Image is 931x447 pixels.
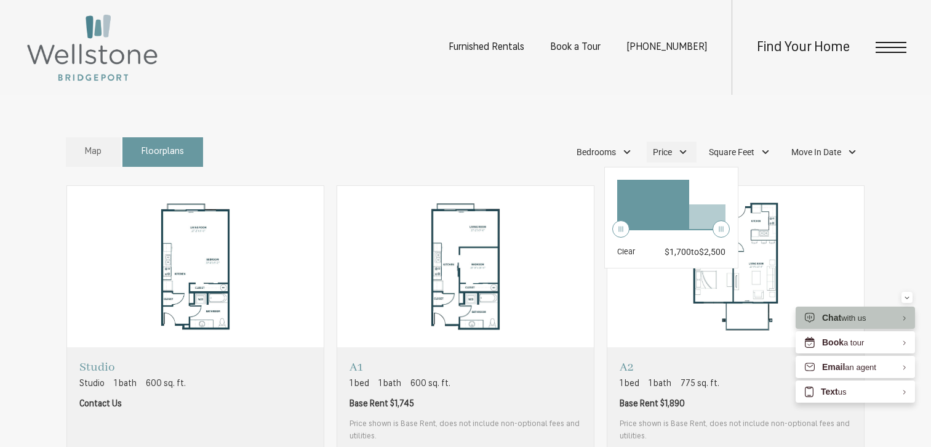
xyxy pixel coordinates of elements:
p: A2 [620,360,852,375]
p: A1 [350,360,581,375]
a: Find Your Home [757,41,850,55]
span: Base Rent $1,745 [350,398,414,411]
span: [PHONE_NUMBER] [626,42,707,52]
span: Map [85,145,102,159]
div: to [665,246,725,259]
span: 1 bed [350,377,369,390]
a: Furnished Rentals [449,42,524,52]
img: Studio - Studio floorplan layout with 1 bathroom and 600 square feet [67,186,324,347]
span: Price shown is Base Rent, does not include non-optional fees and utilities. [620,418,852,442]
span: 1 bath [649,377,671,390]
img: Wellstone [25,12,160,83]
button: Clear [617,246,635,259]
span: Square Feet [709,146,754,159]
span: Bedrooms [577,146,616,159]
span: Price shown is Base Rent, does not include non-optional fees and utilities. [350,418,581,442]
span: 775 sq. ft. [681,377,719,390]
span: Contact Us [79,398,122,411]
span: 600 sq. ft. [146,377,186,390]
button: Open Menu [876,42,906,53]
span: Move In Date [791,146,841,159]
span: $1,700 [665,247,691,257]
span: 600 sq. ft. [410,377,450,390]
p: Studio [79,360,186,375]
img: A1 - 1 bedroom floorplan layout with 1 bathroom and 600 square feet [337,186,594,347]
span: Price [653,146,672,159]
span: Base Rent $1,890 [620,398,685,411]
span: 1 bath [378,377,401,390]
span: 1 bath [114,377,137,390]
a: Call Us at (253) 642-8681 [626,42,707,52]
a: Book a Tour [550,42,601,52]
span: Studio [79,377,105,390]
span: Floorplans [142,145,184,159]
span: $2,500 [699,247,725,257]
span: 1 bed [620,377,639,390]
